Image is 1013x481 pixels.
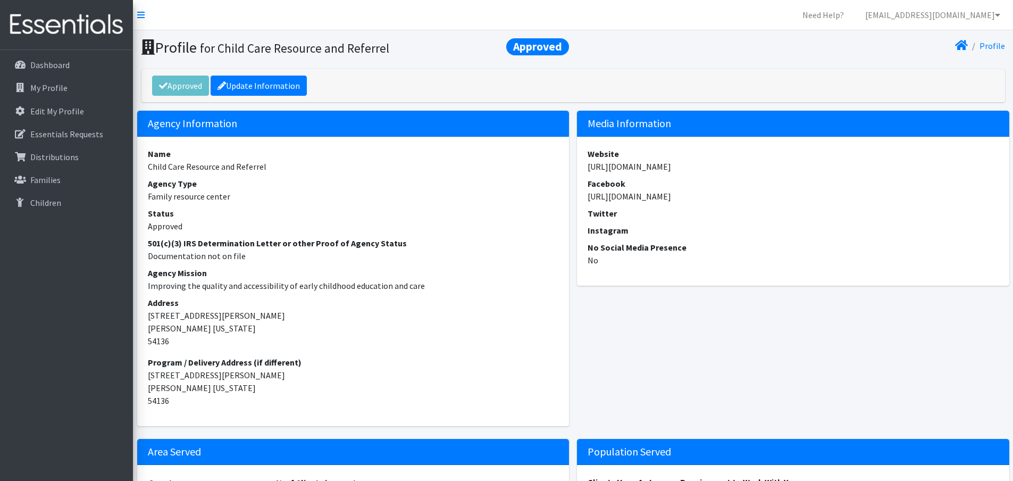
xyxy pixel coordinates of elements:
[506,38,569,55] span: Approved
[137,111,570,137] h5: Agency Information
[148,177,559,190] dt: Agency Type
[148,250,559,262] dd: Documentation not on file
[588,190,999,203] dd: [URL][DOMAIN_NAME]
[4,123,129,145] a: Essentials Requests
[30,82,68,93] p: My Profile
[148,297,179,308] strong: Address
[577,111,1009,137] h5: Media Information
[4,192,129,213] a: Children
[30,175,61,185] p: Families
[148,267,559,279] dt: Agency Mission
[794,4,852,26] a: Need Help?
[979,40,1005,51] a: Profile
[4,169,129,190] a: Families
[148,279,559,292] dd: Improving the quality and accessibility of early childhood education and care
[588,160,999,173] dd: [URL][DOMAIN_NAME]
[30,60,70,70] p: Dashboard
[4,7,129,43] img: HumanEssentials
[137,439,570,465] h5: Area Served
[857,4,1009,26] a: [EMAIL_ADDRESS][DOMAIN_NAME]
[588,207,999,220] dt: Twitter
[588,241,999,254] dt: No Social Media Presence
[4,77,129,98] a: My Profile
[211,76,307,96] a: Update Information
[148,160,559,173] dd: Child Care Resource and Referrel
[4,101,129,122] a: Edit My Profile
[148,356,559,407] address: [STREET_ADDRESS][PERSON_NAME] [PERSON_NAME] [US_STATE] 54136
[30,129,103,139] p: Essentials Requests
[588,254,999,267] dd: No
[30,106,84,117] p: Edit My Profile
[588,224,999,237] dt: Instagram
[148,207,559,220] dt: Status
[588,177,999,190] dt: Facebook
[200,40,389,56] small: for Child Care Resource and Referrel
[4,54,129,76] a: Dashboard
[588,147,999,160] dt: Website
[148,220,559,233] dd: Approved
[148,357,302,368] strong: Program / Delivery Address (if different)
[141,38,570,57] h1: Profile
[577,439,1009,465] h5: Population Served
[30,152,79,162] p: Distributions
[148,296,559,347] address: [STREET_ADDRESS][PERSON_NAME] [PERSON_NAME] [US_STATE] 54136
[148,190,559,203] dd: Family resource center
[30,197,61,208] p: Children
[148,237,559,250] dt: 501(c)(3) IRS Determination Letter or other Proof of Agency Status
[4,146,129,168] a: Distributions
[148,147,559,160] dt: Name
